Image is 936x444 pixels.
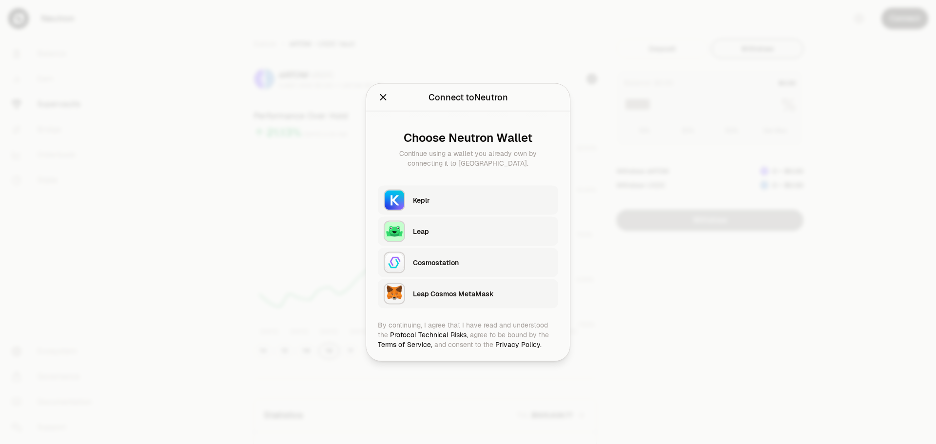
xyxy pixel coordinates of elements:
[384,189,405,211] img: Keplr
[413,195,552,205] div: Keplr
[429,90,508,104] div: Connect to Neutron
[384,251,405,273] img: Cosmostation
[378,340,432,348] a: Terms of Service,
[386,148,550,168] div: Continue using a wallet you already own by connecting it to [GEOGRAPHIC_DATA].
[384,220,405,242] img: Leap
[378,320,558,349] div: By continuing, I agree that I have read and understood the agree to be bound by the and consent t...
[378,216,558,246] button: LeapLeap
[378,185,558,214] button: KeplrKeplr
[378,248,558,277] button: CosmostationCosmostation
[495,340,542,348] a: Privacy Policy.
[378,90,389,104] button: Close
[413,289,552,298] div: Leap Cosmos MetaMask
[384,283,405,304] img: Leap Cosmos MetaMask
[390,330,468,339] a: Protocol Technical Risks,
[413,257,552,267] div: Cosmostation
[386,131,550,144] div: Choose Neutron Wallet
[413,226,552,236] div: Leap
[378,279,558,308] button: Leap Cosmos MetaMaskLeap Cosmos MetaMask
